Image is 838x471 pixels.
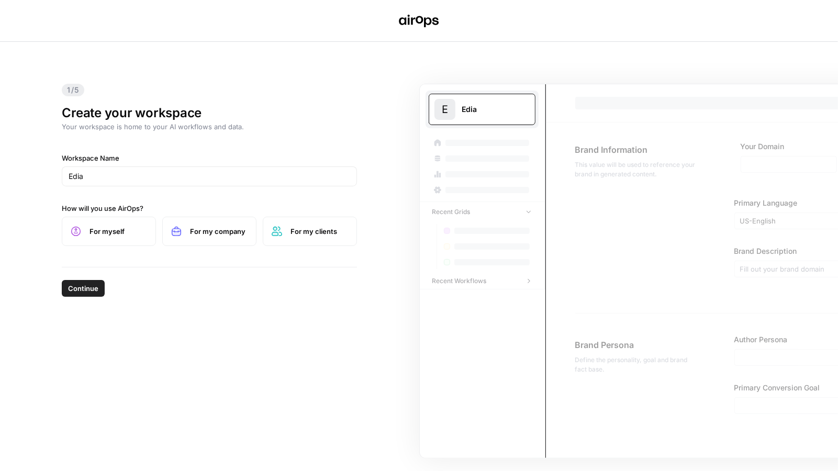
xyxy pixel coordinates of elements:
[62,105,357,121] h1: Create your workspace
[62,280,105,297] button: Continue
[62,121,357,132] p: Your workspace is home to your AI workflows and data.
[62,84,84,96] span: 1/5
[69,171,350,182] input: SpaceOps
[62,153,357,163] label: Workspace Name
[290,226,348,237] span: For my clients
[442,102,448,117] span: E
[62,203,357,214] label: How will you use AirOps?
[90,226,147,237] span: For myself
[190,226,248,237] span: For my company
[68,283,98,294] span: Continue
